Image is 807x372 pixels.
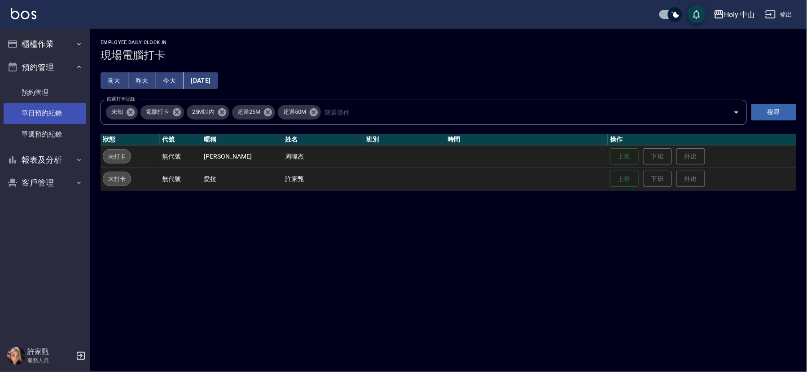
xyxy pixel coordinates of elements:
[4,82,86,103] a: 預約管理
[710,5,759,24] button: Holy 中山
[11,8,36,19] img: Logo
[4,171,86,195] button: 客戶管理
[608,134,796,146] th: 操作
[283,168,364,190] td: 許家甄
[106,107,128,116] span: 未知
[283,134,364,146] th: 姓名
[445,134,608,146] th: 時間
[4,32,86,56] button: 櫃檯作業
[202,134,283,146] th: 暱稱
[232,105,275,120] div: 超過25M
[7,347,25,365] img: Person
[101,49,796,62] h3: 現場電腦打卡
[724,9,755,20] div: Holy 中山
[27,347,73,356] h5: 許家甄
[202,145,283,168] td: [PERSON_NAME]
[128,72,156,89] button: 昨天
[688,5,706,23] button: save
[202,168,283,190] td: 愛拉
[140,107,175,116] span: 電腦打卡
[4,103,86,124] a: 單日預約紀錄
[103,152,131,161] span: 未打卡
[283,145,364,168] td: 周暐杰
[762,6,796,23] button: 登出
[278,105,321,120] div: 超過50M
[729,105,744,120] button: Open
[187,107,220,116] span: 25M以內
[160,168,202,190] td: 無代號
[610,171,639,187] button: 上班
[4,124,86,145] a: 單週預約紀錄
[610,148,639,165] button: 上班
[364,134,445,146] th: 班別
[101,40,796,45] h2: Employee Daily Clock In
[27,356,73,364] p: 服務人員
[278,107,311,116] span: 超過50M
[232,107,266,116] span: 超過25M
[322,104,718,120] input: 篩選條件
[107,96,135,102] label: 篩選打卡記錄
[140,105,184,120] div: 電腦打卡
[160,145,202,168] td: 無代號
[184,72,218,89] button: [DATE]
[101,134,160,146] th: 狀態
[187,105,230,120] div: 25M以內
[160,134,202,146] th: 代號
[103,174,131,184] span: 未打卡
[4,148,86,172] button: 報表及分析
[101,72,128,89] button: 前天
[4,56,86,79] button: 預約管理
[106,105,138,120] div: 未知
[156,72,184,89] button: 今天
[751,104,796,120] button: 搜尋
